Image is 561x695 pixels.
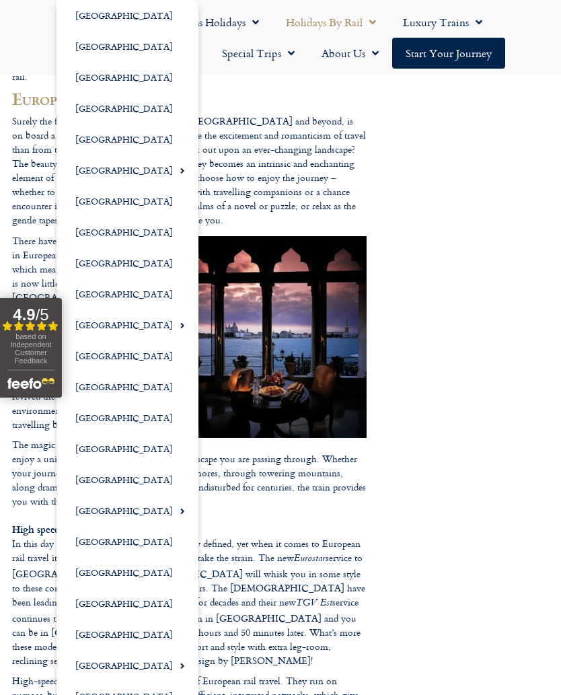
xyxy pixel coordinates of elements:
[209,38,308,69] a: Special Trips
[57,371,198,402] a: [GEOGRAPHIC_DATA]
[57,279,198,309] a: [GEOGRAPHIC_DATA]
[57,588,198,619] a: [GEOGRAPHIC_DATA]
[272,7,389,38] a: Holidays by Rail
[57,31,198,62] a: [GEOGRAPHIC_DATA]
[57,248,198,279] a: [GEOGRAPHIC_DATA]
[392,38,505,69] a: Start your Journey
[12,437,366,667] p: The magic of rail travel is that you enjoy a unique and privileged view of the landscape you are ...
[57,217,198,248] a: [GEOGRAPHIC_DATA]
[57,62,198,93] a: [GEOGRAPHIC_DATA]
[57,650,198,681] a: [GEOGRAPHIC_DATA]
[7,7,554,69] nav: Menu
[57,186,198,217] a: [GEOGRAPHIC_DATA]
[57,433,198,464] a: [GEOGRAPHIC_DATA]
[296,595,332,612] em: TGV Est
[57,402,198,433] a: [GEOGRAPHIC_DATA]
[12,114,366,227] p: Surely the finest way to travel these days, to [GEOGRAPHIC_DATA] and beyond, is on board a train....
[12,233,366,431] p: There have been huge advancements in European rail travel in recent years which means that contin...
[12,89,366,108] h2: Europe by Train
[308,38,392,69] a: About Us
[12,522,87,536] strong: High speed trains
[57,557,198,588] a: [GEOGRAPHIC_DATA]
[57,526,198,557] a: [GEOGRAPHIC_DATA]
[389,7,496,38] a: Luxury Trains
[57,93,198,124] a: [GEOGRAPHIC_DATA]
[57,309,198,340] a: [GEOGRAPHIC_DATA]
[57,495,198,526] a: [GEOGRAPHIC_DATA]
[57,124,198,155] a: [GEOGRAPHIC_DATA]
[57,155,198,186] a: [GEOGRAPHIC_DATA]
[57,340,198,371] a: [GEOGRAPHIC_DATA]
[172,236,367,438] img: rail-holidays
[294,551,326,567] em: Eurostar
[57,619,198,650] a: [GEOGRAPHIC_DATA]
[57,464,198,495] a: [GEOGRAPHIC_DATA]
